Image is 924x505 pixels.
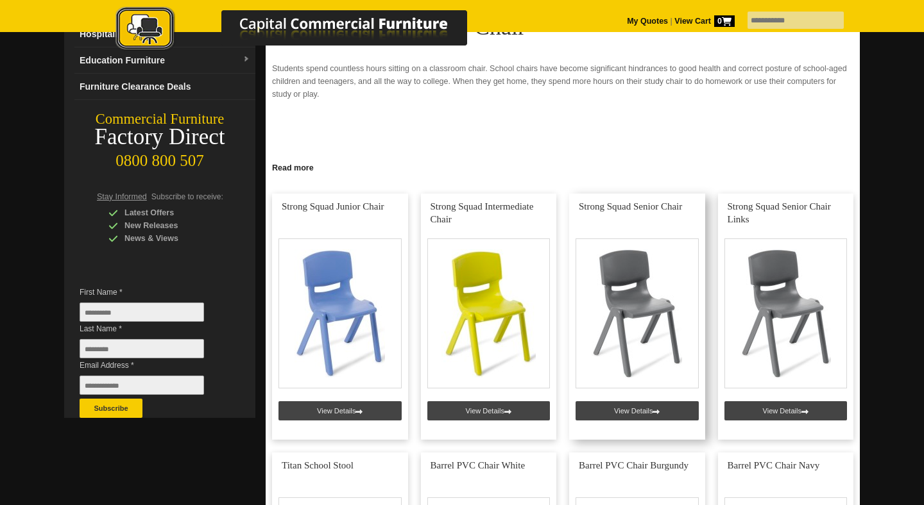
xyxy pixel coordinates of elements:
[74,47,255,74] a: Education Furnituredropdown
[80,339,204,358] input: Last Name *
[64,110,255,128] div: Commercial Furniture
[80,322,223,335] span: Last Name *
[80,359,223,372] span: Email Address *
[80,376,204,395] input: Email Address *
[108,232,230,245] div: News & Views
[627,17,668,26] a: My Quotes
[64,128,255,146] div: Factory Direct
[108,219,230,232] div: New Releases
[80,6,529,57] a: Capital Commercial Furniture Logo
[672,17,735,26] a: View Cart0
[64,145,255,170] div: 0800 800 507
[74,21,255,47] a: Hospitality Furnituredropdown
[97,192,147,201] span: Stay Informed
[80,399,142,418] button: Subscribe
[80,286,223,299] span: First Name *
[151,192,223,201] span: Subscribe to receive:
[80,302,204,322] input: First Name *
[266,158,860,174] a: Click to read more
[272,62,853,101] p: Students spend countless hours sitting on a classroom chair. School chairs have become significan...
[714,15,735,27] span: 0
[74,74,255,100] a: Furniture Clearance Deals
[80,6,529,53] img: Capital Commercial Furniture Logo
[674,17,735,26] strong: View Cart
[108,206,230,219] div: Latest Offers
